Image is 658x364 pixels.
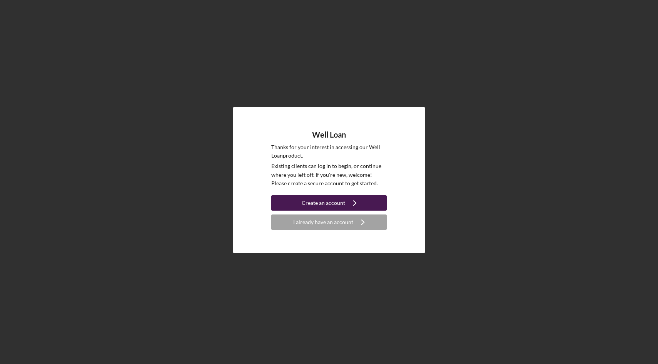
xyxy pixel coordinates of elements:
p: Thanks for your interest in accessing our Well Loan product. [271,143,387,160]
h4: Well Loan [312,130,346,139]
p: Existing clients can log in to begin, or continue where you left off. If you're new, welcome! Ple... [271,162,387,188]
div: Create an account [302,195,345,211]
a: Create an account [271,195,387,213]
button: Create an account [271,195,387,211]
div: I already have an account [293,214,353,230]
button: I already have an account [271,214,387,230]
